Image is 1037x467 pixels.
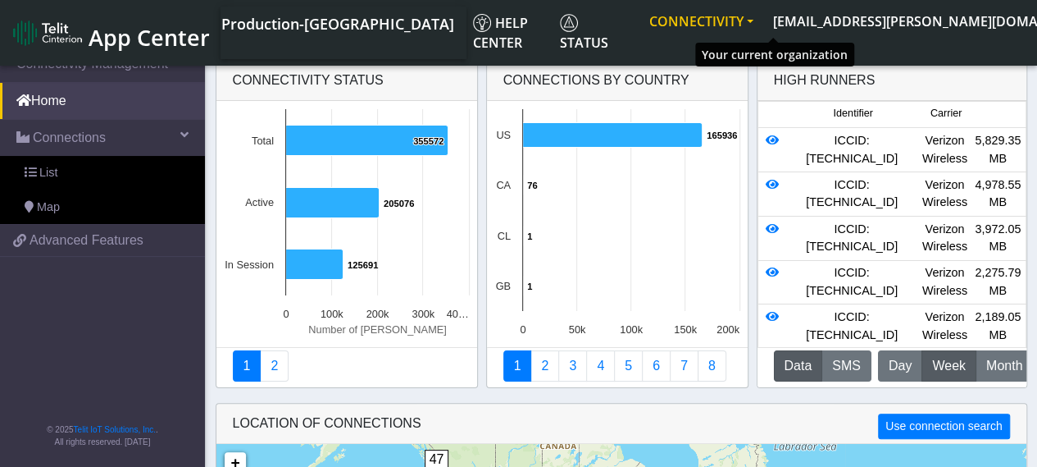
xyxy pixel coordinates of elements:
nav: Summary paging [233,350,461,382]
text: 0 [283,308,289,320]
span: Identifier [833,106,872,121]
div: ICCID: [TECHNICAL_ID] [785,264,918,300]
text: 125691 [348,260,378,270]
span: Advanced Features [30,231,143,250]
text: 40… [446,308,468,320]
button: SMS [821,350,871,382]
div: Verizon Wireless [918,176,971,212]
a: Connections By Carrier [586,350,615,382]
a: Help center [466,7,553,59]
div: ICCID: [TECHNICAL_ID] [785,132,918,167]
a: Your current platform instance [221,7,453,39]
span: Carrier [930,106,962,121]
div: Verizon Wireless [918,132,971,167]
div: Verizon Wireless [918,221,971,256]
button: Day [878,350,922,382]
span: Week [932,356,966,376]
a: Telit IoT Solutions, Inc. [74,425,156,434]
div: Connectivity status [216,61,477,101]
a: Zero Session [670,350,698,382]
div: ICCID: [TECHNICAL_ID] [785,221,918,256]
text: In Session [225,259,274,271]
button: CONNECTIVITY [639,7,763,36]
text: CA [496,179,511,191]
div: High Runners [774,71,876,90]
text: 205076 [384,199,414,208]
div: 2,189.05 MB [971,309,1025,344]
span: List [39,164,57,182]
text: 100k [320,308,343,320]
img: logo-telit-cinterion-gw-new.png [13,20,82,46]
text: 1 [527,282,532,291]
a: Status [553,7,639,59]
text: GB [495,280,511,292]
text: 1 [527,231,532,241]
div: 5,829.35 MB [971,132,1025,167]
text: 355572 [413,136,443,146]
div: LOCATION OF CONNECTIONS [216,404,1026,444]
text: US [496,129,511,141]
span: Map [37,199,60,217]
span: App Center [89,22,210,53]
nav: Summary paging [503,350,731,382]
a: 14 Days Trend [642,350,671,382]
button: Month [976,350,1033,382]
text: 100k [620,323,643,336]
div: Connections By Country [487,61,748,101]
a: Usage per Country [558,350,587,382]
text: 200k [366,308,389,320]
img: status.svg [560,14,578,32]
a: Connections By Country [503,350,532,382]
div: Verizon Wireless [918,309,971,344]
span: Production-[GEOGRAPHIC_DATA] [221,14,454,34]
span: Connections [33,128,106,148]
button: Data [774,350,823,382]
div: Your current organization [695,43,854,66]
text: 50k [568,323,585,336]
text: 0 [520,323,525,336]
text: Active [245,196,274,208]
div: 4,978.55 MB [971,176,1025,212]
span: Status [560,14,608,52]
span: Help center [473,14,528,52]
text: 300k [412,308,434,320]
span: Month [986,356,1022,376]
div: ICCID: [TECHNICAL_ID] [785,176,918,212]
button: Use connection search [878,414,1009,439]
text: Total [251,135,273,147]
a: App Center [13,16,207,51]
button: Week [921,350,976,382]
a: Usage by Carrier [614,350,643,382]
a: Connectivity status [233,350,262,382]
div: ICCID: [TECHNICAL_ID] [785,309,918,344]
text: 200k [716,323,739,336]
text: 150k [674,323,697,336]
a: Carrier [530,350,559,382]
a: Not Connected for 30 days [698,350,726,382]
img: knowledge.svg [473,14,491,32]
span: Day [889,356,912,376]
text: Number of [PERSON_NAME] [308,323,447,336]
a: Deployment status [260,350,289,382]
text: 165936 [707,130,737,140]
text: 76 [527,181,537,190]
div: Verizon Wireless [918,264,971,300]
div: 2,275.79 MB [971,264,1025,300]
div: 3,972.05 MB [971,221,1025,256]
text: CL [497,230,510,242]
